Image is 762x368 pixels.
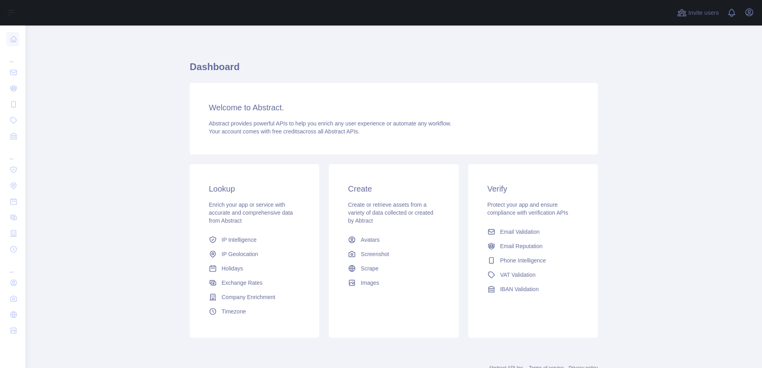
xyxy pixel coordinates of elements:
span: Holidays [222,264,243,272]
span: Protect your app and ensure compliance with verification APIs [487,202,568,216]
h1: Dashboard [190,61,598,80]
a: Email Validation [484,225,582,239]
span: Company Enrichment [222,293,275,301]
span: free credits [272,128,300,135]
div: ... [6,258,19,274]
span: IP Intelligence [222,236,257,244]
h3: Create [348,183,439,194]
div: ... [6,48,19,64]
a: Holidays [206,261,303,276]
a: IP Geolocation [206,247,303,261]
span: Email Reputation [500,242,543,250]
span: Avatars [361,236,379,244]
a: IBAN Validation [484,282,582,296]
a: Screenshot [345,247,442,261]
span: Scrape [361,264,378,272]
span: Abstract provides powerful APIs to help you enrich any user experience or automate any workflow. [209,120,452,127]
button: Invite users [676,6,721,19]
span: VAT Validation [500,271,536,279]
span: Email Validation [500,228,540,236]
a: Images [345,276,442,290]
a: Scrape [345,261,442,276]
span: Invite users [688,8,719,18]
a: Phone Intelligence [484,253,582,268]
span: Timezone [222,307,246,315]
h3: Verify [487,183,579,194]
span: Phone Intelligence [500,256,546,264]
div: ... [6,145,19,161]
a: Company Enrichment [206,290,303,304]
span: Create or retrieve assets from a variety of data collected or created by Abtract [348,202,433,224]
a: Avatars [345,233,442,247]
span: Images [361,279,379,287]
span: Your account comes with across all Abstract APIs. [209,128,359,135]
h3: Lookup [209,183,300,194]
a: Timezone [206,304,303,319]
a: VAT Validation [484,268,582,282]
a: Email Reputation [484,239,582,253]
a: IP Intelligence [206,233,303,247]
h3: Welcome to Abstract. [209,102,579,113]
span: Enrich your app or service with accurate and comprehensive data from Abstract [209,202,293,224]
span: IBAN Validation [500,285,539,293]
a: Exchange Rates [206,276,303,290]
span: Screenshot [361,250,389,258]
span: Exchange Rates [222,279,263,287]
span: IP Geolocation [222,250,258,258]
